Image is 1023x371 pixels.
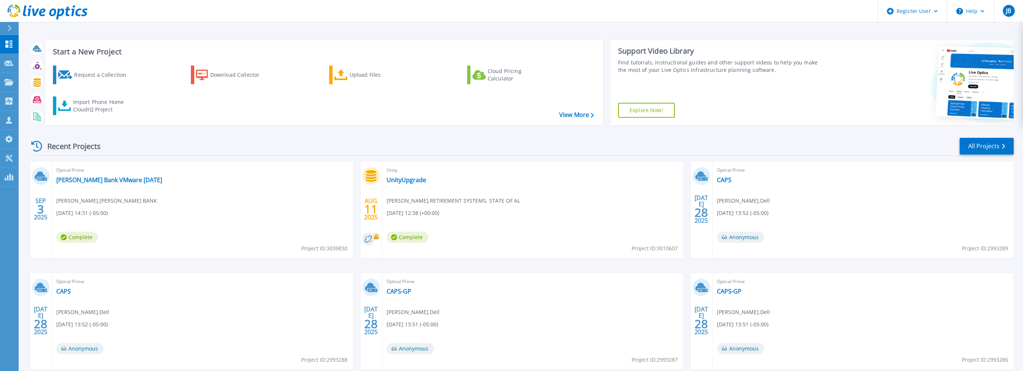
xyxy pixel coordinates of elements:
[29,137,111,155] div: Recent Projects
[387,343,434,354] span: Anonymous
[37,206,44,212] span: 3
[34,196,48,223] div: SEP 2025
[210,67,270,82] div: Download Collector
[73,98,131,113] div: Import Phone Home CloudIQ Project
[387,232,428,243] span: Complete
[717,232,764,243] span: Anonymous
[53,48,594,56] h3: Start a New Project
[53,66,136,84] a: Request a Collection
[695,209,708,216] span: 28
[717,197,770,205] span: [PERSON_NAME] , Dell
[387,176,426,184] a: UnityUpgrade
[56,197,157,205] span: [PERSON_NAME] , [PERSON_NAME] BANK
[74,67,134,82] div: Request a Collection
[56,232,98,243] span: Complete
[694,307,708,334] div: [DATE] 2025
[364,307,378,334] div: [DATE] 2025
[632,356,678,364] span: Project ID: 2993287
[488,67,547,82] div: Cloud Pricing Calculator
[56,288,71,295] a: CAPS
[717,278,1009,286] span: Optical Prime
[56,343,104,354] span: Anonymous
[34,307,48,334] div: [DATE] 2025
[56,278,349,286] span: Optical Prime
[717,209,768,217] span: [DATE] 13:52 (-05:00)
[387,320,438,329] span: [DATE] 13:51 (-05:00)
[56,209,108,217] span: [DATE] 14:31 (-05:00)
[695,321,708,327] span: 28
[387,197,520,205] span: [PERSON_NAME] , RETIREMENT SYSTEMS, STATE OF AL
[34,321,47,327] span: 28
[301,356,347,364] span: Project ID: 2993288
[350,67,409,82] div: Upload Files
[364,321,378,327] span: 28
[717,288,742,295] a: CAPS-GP
[56,166,349,174] span: Optical Prime
[387,308,440,316] span: [PERSON_NAME] , Dell
[962,244,1008,253] span: Project ID: 2993289
[717,166,1009,174] span: Optical Prime
[56,308,109,316] span: [PERSON_NAME] , Dell
[962,356,1008,364] span: Project ID: 2993286
[960,138,1014,155] a: All Projects
[191,66,274,84] a: Download Collector
[1006,8,1011,14] span: JB
[301,244,347,253] span: Project ID: 3039830
[717,320,768,329] span: [DATE] 13:51 (-05:00)
[717,343,764,354] span: Anonymous
[387,209,439,217] span: [DATE] 12:38 (+00:00)
[559,111,594,118] a: View More
[717,176,731,184] a: CAPS
[717,308,770,316] span: [PERSON_NAME] , Dell
[364,206,378,212] span: 11
[56,176,162,184] a: [PERSON_NAME] Bank VMware [DATE]
[618,46,827,56] div: Support Video Library
[387,288,411,295] a: CAPS-GP
[618,59,827,74] div: Find tutorials, instructional guides and other support videos to help you make the most of your L...
[618,103,675,118] a: Explore Now!
[56,320,108,329] span: [DATE] 13:52 (-05:00)
[387,166,679,174] span: Unity
[632,244,678,253] span: Project ID: 3010607
[387,278,679,286] span: Optical Prime
[329,66,412,84] a: Upload Files
[364,196,378,223] div: AUG 2025
[694,196,708,223] div: [DATE] 2025
[467,66,550,84] a: Cloud Pricing Calculator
